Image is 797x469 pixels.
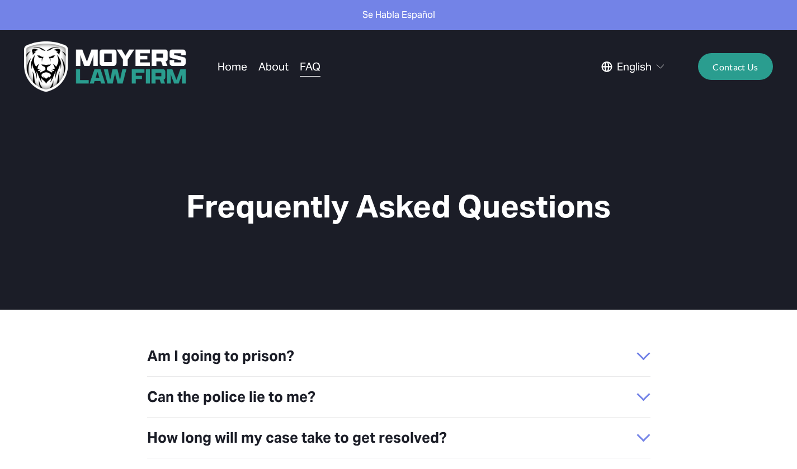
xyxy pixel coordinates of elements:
[147,377,650,417] button: Can the police lie to me?
[147,336,650,376] button: Am I going to prison?
[258,56,289,77] a: About
[24,41,186,92] img: Moyers Law Firm | Everyone Matters. Everyone Counts.
[27,7,770,23] p: Se Habla Español
[147,426,637,449] span: How long will my case take to get resolved?
[300,56,320,77] a: FAQ
[218,56,247,77] a: Home
[147,187,650,226] h1: Frequently Asked Questions
[147,344,637,368] span: Am I going to prison?
[147,418,650,458] button: How long will my case take to get resolved?
[617,57,652,77] span: English
[147,385,637,409] span: Can the police lie to me?
[698,53,774,80] a: Contact Us
[601,56,666,77] div: language picker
